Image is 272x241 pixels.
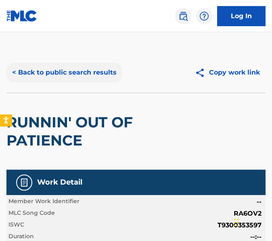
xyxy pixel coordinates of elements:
img: help [199,11,209,21]
img: search [178,11,188,21]
img: Copy work link [195,68,209,78]
button: < Back to public search results [6,62,122,83]
span: ISWC [8,220,24,230]
span: -- [257,197,262,207]
span: MLC Song Code [8,209,55,218]
img: MLC Logo [6,10,38,22]
div: Help [196,8,212,24]
img: Work Detail [19,178,29,187]
a: Log In [217,6,266,26]
div: Drag [234,210,239,235]
h5: Work Detail [37,178,82,187]
button: Copy work link [189,62,266,83]
iframe: Chat Widget [232,202,272,241]
span: Member Work Identifier [8,197,80,207]
a: Public Search [175,8,191,24]
h2: RUNNIN' OUT OF PATIENCE [6,113,162,150]
span: T9300353597 [218,220,262,230]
